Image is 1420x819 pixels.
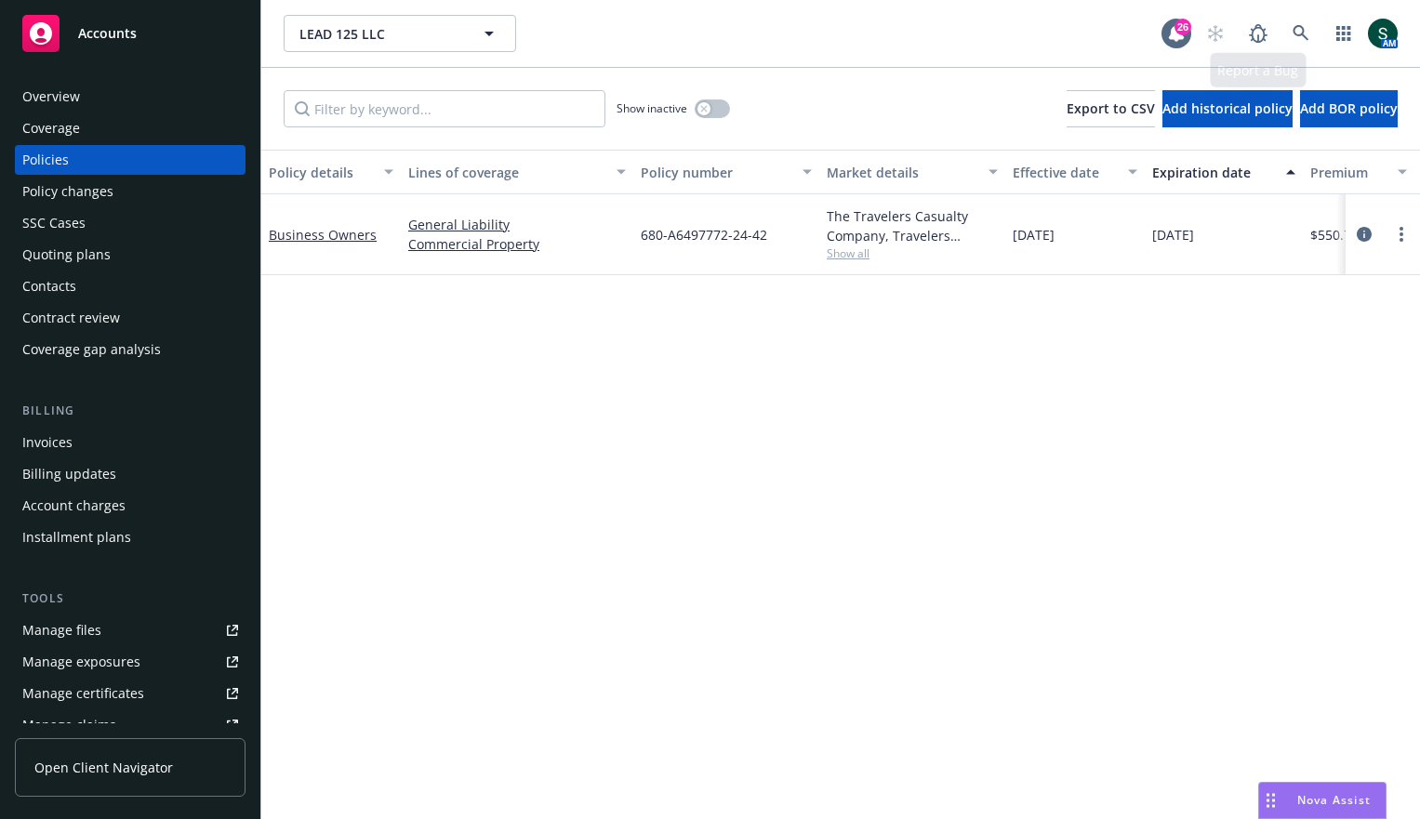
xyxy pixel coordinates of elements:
[22,240,111,270] div: Quoting plans
[15,491,246,521] a: Account charges
[1013,163,1117,182] div: Effective date
[1300,90,1398,127] button: Add BOR policy
[22,335,161,364] div: Coverage gap analysis
[1067,99,1155,117] span: Export to CSV
[15,177,246,206] a: Policy changes
[22,647,140,677] div: Manage exposures
[15,522,246,552] a: Installment plans
[633,150,819,194] button: Policy number
[15,240,246,270] a: Quoting plans
[269,163,373,182] div: Policy details
[1303,150,1414,194] button: Premium
[827,206,998,245] div: The Travelers Casualty Company, Travelers Insurance
[1325,15,1362,52] a: Switch app
[15,589,246,608] div: Tools
[22,679,144,708] div: Manage certificates
[22,491,126,521] div: Account charges
[1145,150,1303,194] button: Expiration date
[269,226,377,244] a: Business Owners
[15,208,246,238] a: SSC Cases
[1197,15,1234,52] a: Start snowing
[15,271,246,301] a: Contacts
[408,234,626,254] a: Commercial Property
[1282,15,1320,52] a: Search
[22,459,116,489] div: Billing updates
[15,710,246,740] a: Manage claims
[1162,99,1293,117] span: Add historical policy
[401,150,633,194] button: Lines of coverage
[22,303,120,333] div: Contract review
[641,163,791,182] div: Policy number
[1152,225,1194,244] span: [DATE]
[22,177,113,206] div: Policy changes
[1259,783,1282,818] div: Drag to move
[15,459,246,489] a: Billing updates
[78,26,137,41] span: Accounts
[1174,19,1191,35] div: 26
[284,90,605,127] input: Filter by keyword...
[22,145,69,175] div: Policies
[15,647,246,677] a: Manage exposures
[15,428,246,457] a: Invoices
[1005,150,1145,194] button: Effective date
[22,271,76,301] div: Contacts
[15,402,246,420] div: Billing
[284,15,516,52] button: LEAD 125 LLC
[408,163,605,182] div: Lines of coverage
[15,335,246,364] a: Coverage gap analysis
[299,24,460,44] span: LEAD 125 LLC
[22,113,80,143] div: Coverage
[408,215,626,234] a: General Liability
[34,758,173,777] span: Open Client Navigator
[1067,90,1155,127] button: Export to CSV
[1240,15,1277,52] a: Report a Bug
[15,82,246,112] a: Overview
[1258,782,1387,819] button: Nova Assist
[22,710,116,740] div: Manage claims
[819,150,1005,194] button: Market details
[1310,225,1359,244] span: $550.74
[1368,19,1398,48] img: photo
[15,113,246,143] a: Coverage
[22,522,131,552] div: Installment plans
[15,615,246,645] a: Manage files
[22,428,73,457] div: Invoices
[617,100,687,116] span: Show inactive
[1013,225,1055,244] span: [DATE]
[1310,163,1387,182] div: Premium
[22,82,80,112] div: Overview
[15,303,246,333] a: Contract review
[1152,163,1275,182] div: Expiration date
[1390,223,1413,245] a: more
[22,615,101,645] div: Manage files
[15,145,246,175] a: Policies
[15,679,246,708] a: Manage certificates
[261,150,401,194] button: Policy details
[1297,792,1371,808] span: Nova Assist
[22,208,86,238] div: SSC Cases
[827,163,977,182] div: Market details
[827,245,998,261] span: Show all
[1162,90,1293,127] button: Add historical policy
[1353,223,1375,245] a: circleInformation
[1300,99,1398,117] span: Add BOR policy
[15,7,246,59] a: Accounts
[641,225,767,244] span: 680-A6497772-24-42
